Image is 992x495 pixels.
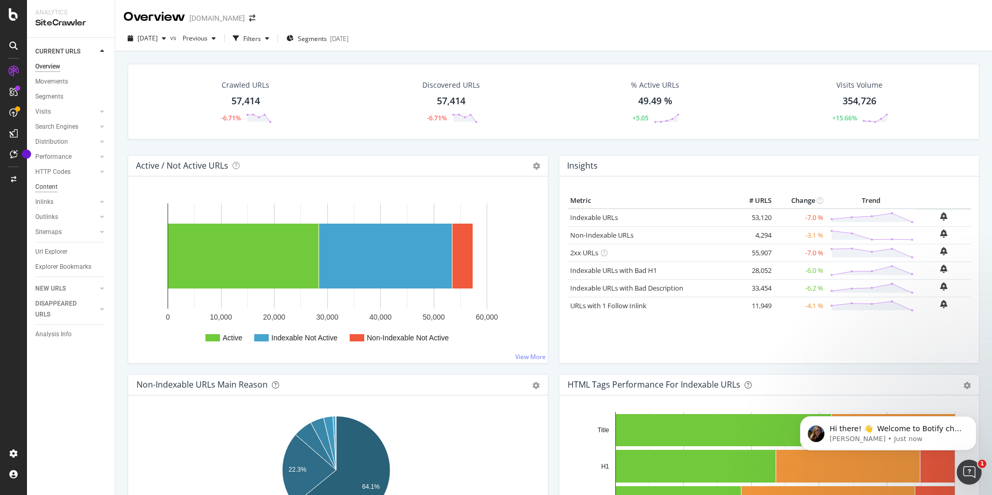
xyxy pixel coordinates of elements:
[166,313,170,321] text: 0
[136,193,536,355] svg: A chart.
[35,283,97,294] a: NEW URLS
[45,30,177,80] span: Hi there! 👋 Welcome to Botify chat support! Have a question? Reply to this message and our team w...
[35,91,63,102] div: Segments
[35,136,68,147] div: Distribution
[940,247,947,255] div: bell-plus
[35,262,107,272] a: Explorer Bookmarks
[243,34,261,43] div: Filters
[35,329,107,340] a: Analysis Info
[940,265,947,273] div: bell-plus
[533,162,540,170] i: Options
[568,193,733,209] th: Metric
[826,193,916,209] th: Trend
[298,34,327,43] span: Segments
[632,114,649,122] div: +5.05
[35,227,62,238] div: Sitemaps
[35,46,80,57] div: CURRENT URLS
[957,460,982,485] iframe: Intercom live chat
[221,114,241,122] div: -6.71%
[515,352,546,361] a: View More
[35,76,107,87] a: Movements
[836,80,883,90] div: Visits Volume
[940,282,947,291] div: bell-plus
[843,94,876,108] div: 354,726
[35,8,106,17] div: Analytics
[35,121,97,132] a: Search Engines
[570,301,646,310] a: URLs with 1 Follow Inlink
[369,313,392,321] text: 40,000
[35,246,107,257] a: Url Explorer
[774,193,826,209] th: Change
[733,226,774,244] td: 4,294
[45,40,179,49] p: Message from Laura, sent Just now
[422,80,480,90] div: Discovered URLs
[774,209,826,227] td: -7.0 %
[123,8,185,26] div: Overview
[362,483,380,490] text: 64.1%
[271,334,338,342] text: Indexable Not Active
[784,394,992,467] iframe: Intercom notifications message
[437,94,465,108] div: 57,414
[35,197,97,208] a: Inlinks
[832,114,857,122] div: +15.66%
[598,427,610,434] text: Title
[774,226,826,244] td: -3.1 %
[35,298,88,320] div: DISAPPEARED URLS
[35,283,66,294] div: NEW URLS
[249,15,255,22] div: arrow-right-arrow-left
[222,80,269,90] div: Crawled URLs
[123,30,170,47] button: [DATE]
[570,213,618,222] a: Indexable URLs
[263,313,285,321] text: 20,000
[170,33,178,42] span: vs
[568,379,740,390] div: HTML Tags Performance for Indexable URLs
[35,212,97,223] a: Outlinks
[35,197,53,208] div: Inlinks
[22,149,31,159] div: Tooltip anchor
[35,106,51,117] div: Visits
[35,91,107,102] a: Segments
[35,121,78,132] div: Search Engines
[137,34,158,43] span: 2025 Oct. 5th
[774,262,826,279] td: -6.0 %
[940,229,947,238] div: bell-plus
[774,297,826,314] td: -4.1 %
[35,227,97,238] a: Sitemaps
[35,61,107,72] a: Overview
[35,17,106,29] div: SiteCrawler
[136,379,268,390] div: Non-Indexable URLs Main Reason
[35,246,67,257] div: Url Explorer
[35,212,58,223] div: Outlinks
[35,136,97,147] a: Distribution
[35,46,97,57] a: CURRENT URLS
[570,266,657,275] a: Indexable URLs with Bad H1
[733,297,774,314] td: 11,949
[631,80,679,90] div: % Active URLs
[427,114,447,122] div: -6.71%
[733,279,774,297] td: 33,454
[229,30,273,47] button: Filters
[774,279,826,297] td: -6.2 %
[570,248,598,257] a: 2xx URLs
[940,212,947,221] div: bell-plus
[35,167,97,177] a: HTTP Codes
[423,313,445,321] text: 50,000
[978,460,986,468] span: 1
[601,463,610,470] text: H1
[733,193,774,209] th: # URLS
[35,152,72,162] div: Performance
[367,334,449,342] text: Non-Indexable Not Active
[210,313,232,321] text: 10,000
[940,300,947,308] div: bell-plus
[35,298,97,320] a: DISAPPEARED URLS
[330,34,349,43] div: [DATE]
[476,313,498,321] text: 60,000
[35,76,68,87] div: Movements
[733,209,774,227] td: 53,120
[189,13,245,23] div: [DOMAIN_NAME]
[136,159,228,173] h4: Active / Not Active URLs
[963,382,971,389] div: gear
